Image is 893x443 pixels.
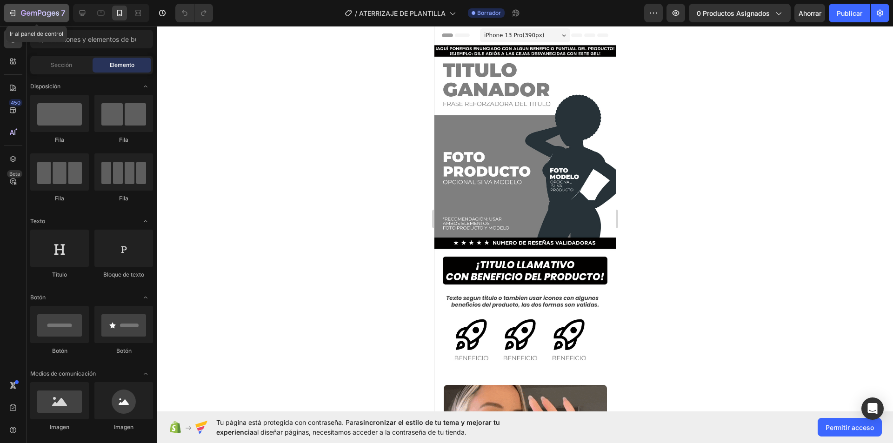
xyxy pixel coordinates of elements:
[9,171,20,177] font: Beta
[4,4,69,22] button: 7
[110,61,134,68] font: Elemento
[50,423,69,430] font: Imagen
[434,26,616,411] iframe: Área de diseño
[11,99,20,106] font: 450
[30,294,46,301] font: Botón
[799,9,821,17] font: Ahorrar
[829,4,870,22] button: Publicar
[119,195,128,202] font: Fila
[253,428,466,436] font: al diseñar páginas, necesitamos acceder a la contraseña de tu tienda.
[119,136,128,143] font: Fila
[359,9,446,17] font: ATERRIZAJE DE PLANTILLA
[55,195,64,202] font: Fila
[55,136,64,143] font: Fila
[794,4,825,22] button: Ahorrar
[61,8,65,18] font: 7
[138,214,153,229] span: Abrir palanca
[30,83,60,90] font: Disposición
[116,347,132,354] font: Botón
[103,271,144,278] font: Bloque de texto
[138,366,153,381] span: Abrir palanca
[837,9,862,17] font: Publicar
[51,61,72,68] font: Sección
[861,397,884,420] div: Abrir Intercom Messenger
[697,9,770,17] font: 0 productos asignados
[30,30,153,48] input: Secciones y elementos de búsqueda
[175,4,213,22] div: Deshacer/Rehacer
[826,423,874,431] font: Permitir acceso
[216,418,360,426] font: Tu página está protegida con contraseña. Para
[138,79,153,94] span: Abrir palanca
[30,370,96,377] font: Medios de comunicación
[818,418,882,436] button: Permitir acceso
[477,9,501,16] font: Borrador
[52,347,67,354] font: Botón
[138,290,153,305] span: Abrir palanca
[689,4,791,22] button: 0 productos asignados
[52,271,67,278] font: Título
[355,9,357,17] font: /
[30,218,45,225] font: Texto
[114,423,133,430] font: Imagen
